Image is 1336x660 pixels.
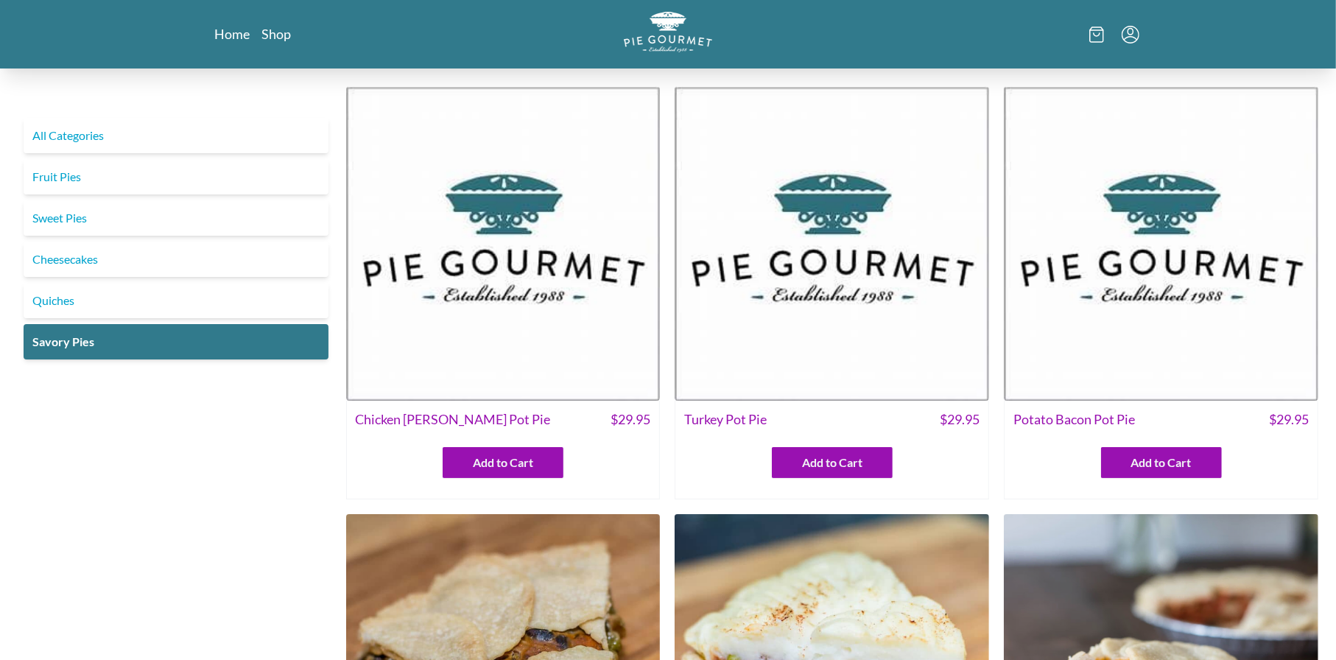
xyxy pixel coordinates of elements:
button: Add to Cart [772,447,893,478]
a: Savory Pies [24,324,328,359]
span: Turkey Pot Pie [684,410,767,429]
a: Fruit Pies [24,159,328,194]
a: All Categories [24,118,328,153]
span: $ 29.95 [611,410,650,429]
img: Potato Bacon Pot Pie [1004,86,1318,401]
a: Logo [624,12,712,57]
a: Home [214,25,250,43]
img: Turkey Pot Pie [675,86,989,401]
span: Potato Bacon Pot Pie [1013,410,1135,429]
button: Add to Cart [443,447,563,478]
span: $ 29.95 [940,410,980,429]
a: Sweet Pies [24,200,328,236]
img: logo [624,12,712,52]
span: Chicken [PERSON_NAME] Pot Pie [356,410,551,429]
a: Shop [261,25,291,43]
span: Add to Cart [473,454,533,471]
span: Add to Cart [1131,454,1192,471]
button: Add to Cart [1101,447,1222,478]
button: Menu [1122,26,1139,43]
span: $ 29.95 [1269,410,1309,429]
a: Quiches [24,283,328,318]
img: Chicken Curry Pot Pie [346,86,661,401]
a: Cheesecakes [24,242,328,277]
span: Add to Cart [802,454,862,471]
